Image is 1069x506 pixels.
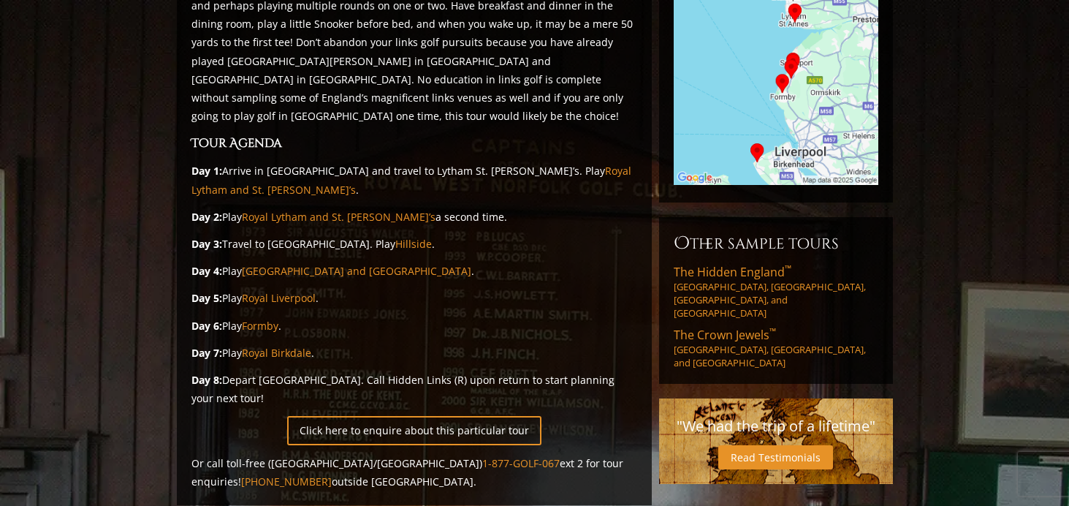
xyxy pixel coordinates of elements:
[191,373,222,387] strong: Day 8:
[191,164,222,178] strong: Day 1:
[674,264,791,280] span: The Hidden England
[191,264,222,278] strong: Day 4:
[191,454,637,491] p: Or call toll-free ([GEOGRAPHIC_DATA]/[GEOGRAPHIC_DATA]) ext 2 for tour enquiries! outside [GEOGRA...
[242,346,311,360] a: Royal Birkdale
[191,262,637,280] p: Play .
[191,317,637,335] p: Play .
[242,291,316,305] a: Royal Liverpool
[674,264,878,320] a: The Hidden England™[GEOGRAPHIC_DATA], [GEOGRAPHIC_DATA], [GEOGRAPHIC_DATA], and [GEOGRAPHIC_DATA]
[191,291,222,305] strong: Day 5:
[241,475,332,488] a: [PHONE_NUMBER]
[674,327,776,343] span: The Crown Jewels
[769,325,776,338] sup: ™
[191,289,637,307] p: Play .
[191,237,222,251] strong: Day 3:
[242,319,278,333] a: Formby
[785,263,791,275] sup: ™
[242,210,435,224] a: Royal Lytham and St. [PERSON_NAME]’s
[395,237,432,251] a: Hillside
[191,319,222,333] strong: Day 6:
[718,445,833,469] a: Read Testimonials
[242,264,471,278] a: [GEOGRAPHIC_DATA] and [GEOGRAPHIC_DATA]
[674,327,878,369] a: The Crown Jewels™[GEOGRAPHIC_DATA], [GEOGRAPHIC_DATA], and [GEOGRAPHIC_DATA]
[191,134,637,153] h3: Tour Agenda
[287,416,541,445] a: Click here to enquire about this particular tour
[191,235,637,253] p: Travel to [GEOGRAPHIC_DATA]. Play .
[674,413,878,439] p: "We had the trip of a lifetime"
[674,232,878,255] h6: Other Sample Tours
[191,346,222,360] strong: Day 7:
[191,371,637,407] p: Depart [GEOGRAPHIC_DATA]. Call Hidden Links (R) upon return to start planning your next tour!
[191,210,222,224] strong: Day 2:
[191,164,631,196] a: Royal Lytham and St. [PERSON_NAME]’s
[191,344,637,362] p: Play .
[191,162,637,198] p: Arrive in [GEOGRAPHIC_DATA] and travel to Lytham St. [PERSON_NAME]’s. Play .
[191,208,637,226] p: Play a second time.
[482,456,560,470] a: 1-877-GOLF-067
